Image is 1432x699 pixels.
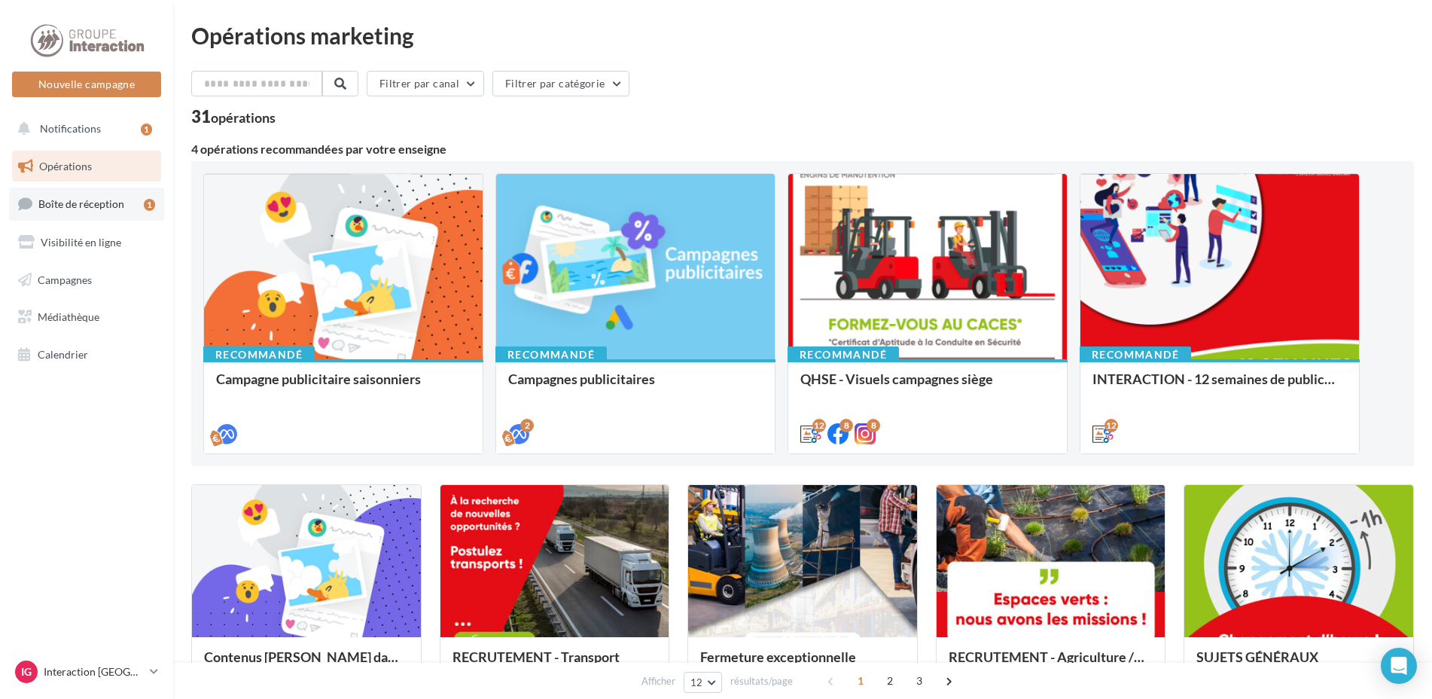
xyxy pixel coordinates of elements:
[191,143,1414,155] div: 4 opérations recommandées par votre enseigne
[191,108,276,125] div: 31
[1080,346,1191,363] div: Recommandé
[44,664,144,679] p: Interaction [GEOGRAPHIC_DATA]
[204,649,409,679] div: Contenus [PERSON_NAME] dans un esprit estival
[1196,649,1401,679] div: SUJETS GÉNÉRAUX
[800,371,1055,401] div: QHSE - Visuels campagnes siège
[1381,648,1417,684] div: Open Intercom Messenger
[730,674,793,688] span: résultats/page
[367,71,484,96] button: Filtrer par canal
[508,371,763,401] div: Campagnes publicitaires
[144,199,155,211] div: 1
[849,669,873,693] span: 1
[520,419,534,432] div: 2
[812,419,826,432] div: 12
[12,72,161,97] button: Nouvelle campagne
[39,160,92,172] span: Opérations
[641,674,675,688] span: Afficher
[203,346,315,363] div: Recommandé
[949,649,1153,679] div: RECRUTEMENT - Agriculture / Espaces verts
[9,339,164,371] a: Calendrier
[907,669,931,693] span: 3
[38,273,92,285] span: Campagnes
[700,649,905,679] div: Fermeture exceptionnelle
[12,658,161,686] a: IG Interaction [GEOGRAPHIC_DATA]
[141,124,152,136] div: 1
[839,419,853,432] div: 8
[9,188,164,220] a: Boîte de réception1
[684,672,722,693] button: 12
[216,371,471,401] div: Campagne publicitaire saisonniers
[690,676,703,688] span: 12
[867,419,880,432] div: 8
[191,24,1414,47] div: Opérations marketing
[492,71,629,96] button: Filtrer par catégorie
[9,113,158,145] button: Notifications 1
[41,236,121,249] span: Visibilité en ligne
[1104,419,1118,432] div: 12
[21,664,32,679] span: IG
[788,346,899,363] div: Recommandé
[9,227,164,258] a: Visibilité en ligne
[9,264,164,296] a: Campagnes
[38,348,88,361] span: Calendrier
[40,122,101,135] span: Notifications
[9,151,164,182] a: Opérations
[452,649,657,679] div: RECRUTEMENT - Transport
[495,346,607,363] div: Recommandé
[38,310,99,323] span: Médiathèque
[38,197,124,210] span: Boîte de réception
[9,301,164,333] a: Médiathèque
[878,669,902,693] span: 2
[1092,371,1347,401] div: INTERACTION - 12 semaines de publication
[211,111,276,124] div: opérations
